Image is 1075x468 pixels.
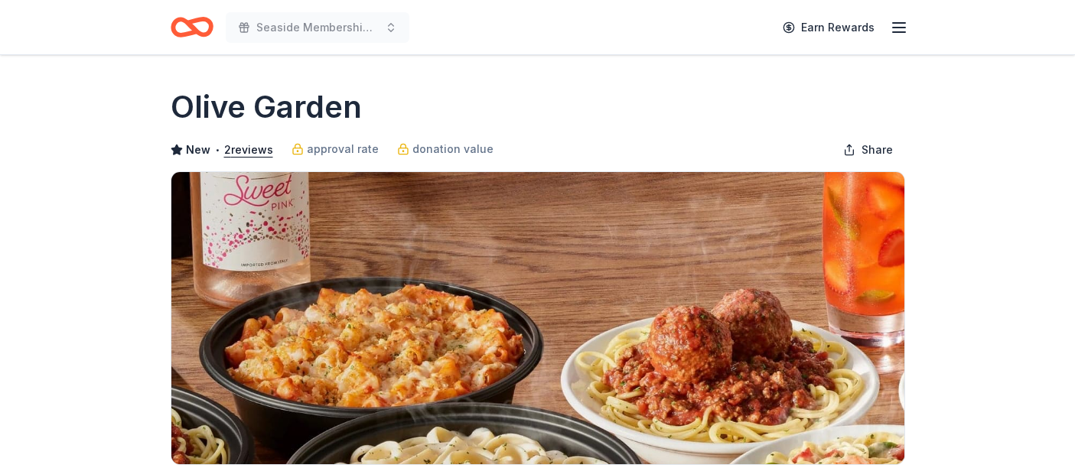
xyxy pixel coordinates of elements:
[224,141,273,159] button: 2reviews
[831,135,905,165] button: Share
[171,9,213,45] a: Home
[397,140,494,158] a: donation value
[186,141,210,159] span: New
[256,18,379,37] span: Seaside Membership Drive
[307,140,379,158] span: approval rate
[214,144,220,156] span: •
[292,140,379,158] a: approval rate
[862,141,893,159] span: Share
[171,172,904,464] img: Image for Olive Garden
[226,12,409,43] button: Seaside Membership Drive
[774,14,884,41] a: Earn Rewards
[171,86,362,128] h1: Olive Garden
[412,140,494,158] span: donation value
